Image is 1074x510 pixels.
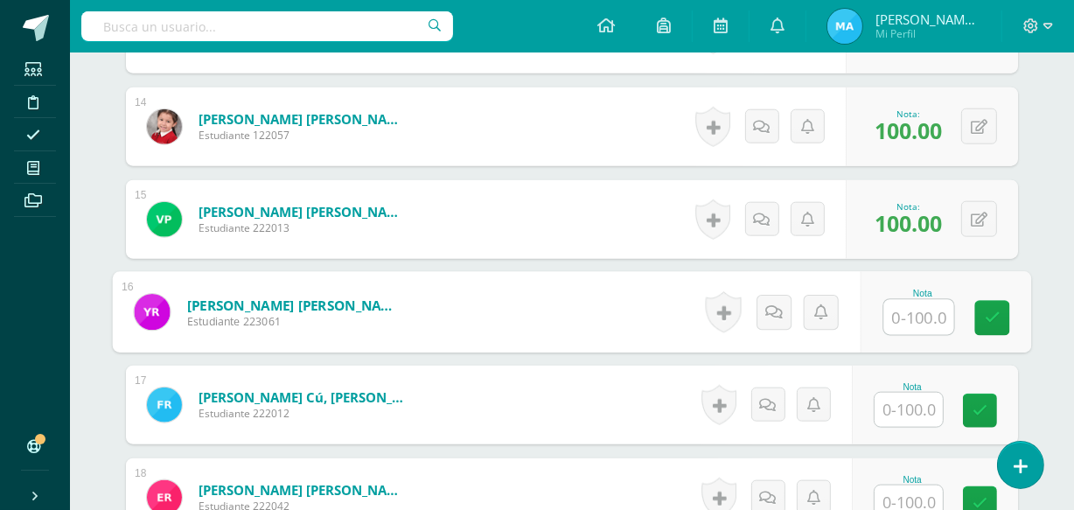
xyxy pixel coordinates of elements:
div: Nota [874,382,951,392]
div: Nota [883,289,963,298]
span: Estudiante 223061 [187,314,403,330]
div: Nota: [875,200,942,213]
span: 100.00 [875,115,942,145]
input: Busca un usuario... [81,11,453,41]
img: 1fb2abeca543272a91e2d9861cc134b9.png [134,294,170,330]
span: 100.00 [875,208,942,238]
a: [PERSON_NAME] [PERSON_NAME] [199,203,408,220]
a: [PERSON_NAME] [PERSON_NAME] [199,110,408,128]
img: a9ca1c6bc8aaa2d3e36fd89619c9e4c2.png [147,202,182,237]
a: [PERSON_NAME] [PERSON_NAME] [187,296,403,314]
img: 00042be1f06435fc1c95326efd0da184.png [147,388,182,423]
img: 4d3e91e268ca7bf543b9013fd8a7abe3.png [827,9,862,44]
span: Mi Perfil [875,26,980,41]
span: [PERSON_NAME] Con [875,10,980,28]
span: Estudiante 222013 [199,220,408,235]
span: Estudiante 122057 [199,128,408,143]
div: Nota [874,475,951,485]
a: [PERSON_NAME] [PERSON_NAME] [199,481,408,499]
div: Nota: [875,108,942,120]
input: 0-100.0 [884,300,954,335]
img: e0980752e06916d82c23292c87219ddd.png [147,109,182,144]
span: Estudiante 222012 [199,406,408,421]
input: 0-100.0 [875,393,943,427]
a: [PERSON_NAME] Cú, [PERSON_NAME] [199,388,408,406]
